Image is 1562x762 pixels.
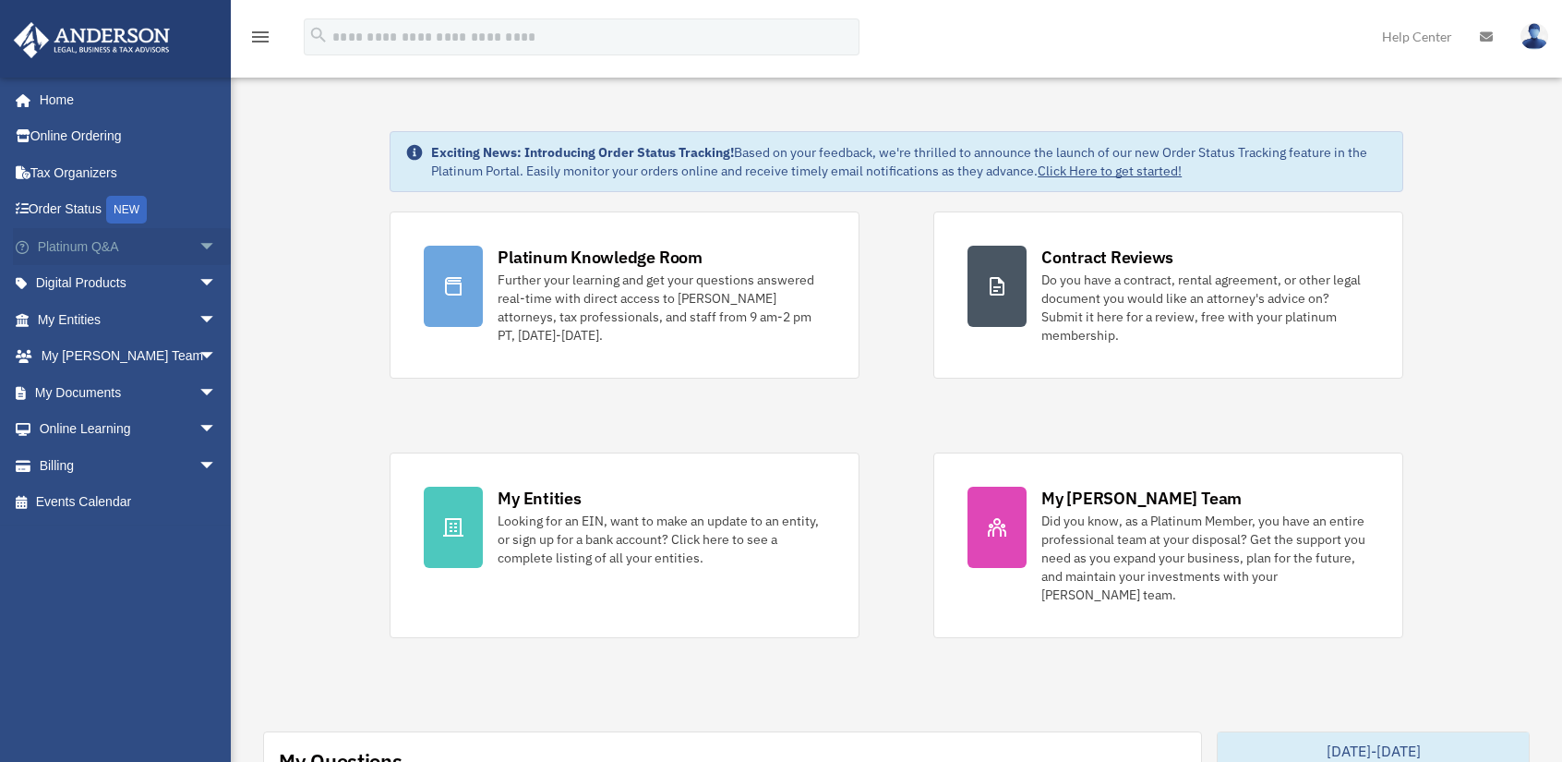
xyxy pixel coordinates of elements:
i: search [308,25,329,45]
a: Billingarrow_drop_down [13,447,245,484]
a: Tax Organizers [13,154,245,191]
span: arrow_drop_down [198,338,235,376]
a: Digital Productsarrow_drop_down [13,265,245,302]
img: User Pic [1520,23,1548,50]
div: Based on your feedback, we're thrilled to announce the launch of our new Order Status Tracking fe... [431,143,1388,180]
div: My [PERSON_NAME] Team [1041,487,1242,510]
div: Looking for an EIN, want to make an update to an entity, or sign up for a bank account? Click her... [498,512,825,567]
a: My [PERSON_NAME] Team Did you know, as a Platinum Member, you have an entire professional team at... [933,453,1403,638]
span: arrow_drop_down [198,447,235,485]
i: menu [249,26,271,48]
a: Contract Reviews Do you have a contract, rental agreement, or other legal document you would like... [933,212,1403,379]
div: Did you know, as a Platinum Member, you have an entire professional team at your disposal? Get th... [1041,512,1369,604]
a: Platinum Q&Aarrow_drop_down [13,228,245,265]
span: arrow_drop_down [198,301,235,339]
div: NEW [106,196,147,224]
span: arrow_drop_down [198,374,235,412]
span: arrow_drop_down [198,228,235,266]
a: My [PERSON_NAME] Teamarrow_drop_down [13,338,245,375]
div: Contract Reviews [1041,246,1173,269]
a: menu [249,32,271,48]
div: Do you have a contract, rental agreement, or other legal document you would like an attorney's ad... [1041,271,1369,345]
a: My Documentsarrow_drop_down [13,374,245,411]
a: Events Calendar [13,484,245,521]
a: Order StatusNEW [13,191,245,229]
a: Click Here to get started! [1038,163,1182,179]
span: arrow_drop_down [198,411,235,449]
a: Home [13,81,235,118]
strong: Exciting News: Introducing Order Status Tracking! [431,144,734,161]
a: Online Learningarrow_drop_down [13,411,245,448]
div: Platinum Knowledge Room [498,246,703,269]
img: Anderson Advisors Platinum Portal [8,22,175,58]
a: Platinum Knowledge Room Further your learning and get your questions answered real-time with dire... [390,212,859,379]
div: My Entities [498,487,581,510]
a: Online Ordering [13,118,245,155]
span: arrow_drop_down [198,265,235,303]
div: Further your learning and get your questions answered real-time with direct access to [PERSON_NAM... [498,271,825,345]
a: My Entities Looking for an EIN, want to make an update to an entity, or sign up for a bank accoun... [390,453,859,638]
a: My Entitiesarrow_drop_down [13,301,245,338]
